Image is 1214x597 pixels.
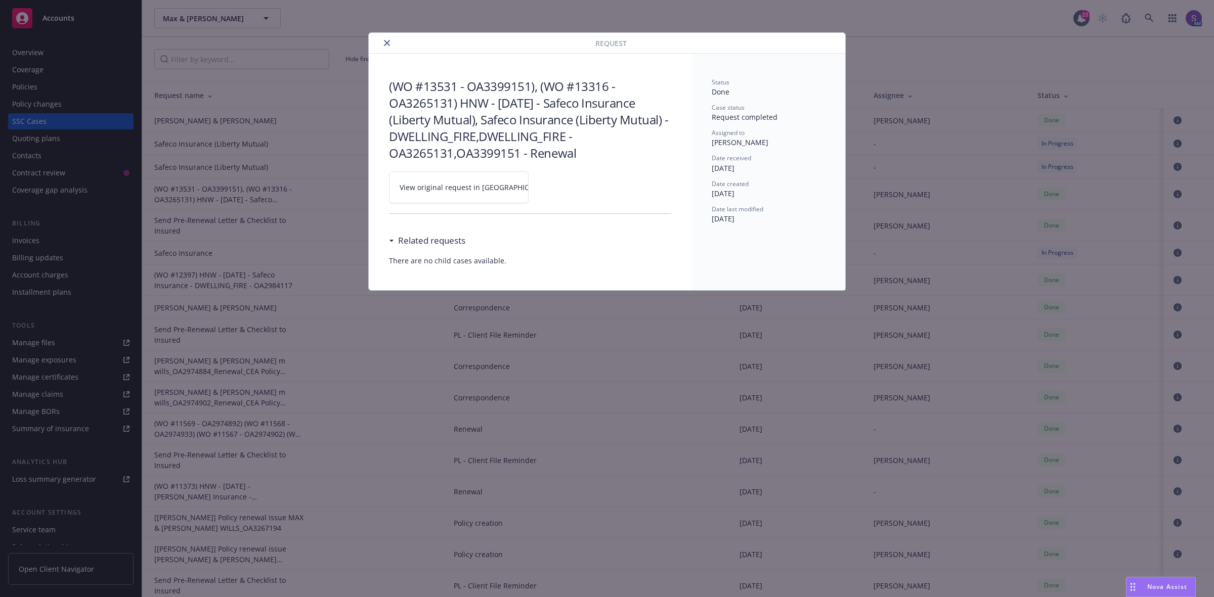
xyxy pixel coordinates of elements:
[712,87,729,97] span: Done
[400,182,553,193] span: View original request in [GEOGRAPHIC_DATA]
[712,189,734,198] span: [DATE]
[712,137,768,147] span: [PERSON_NAME]
[712,214,734,223] span: [DATE]
[712,179,749,188] span: Date created
[1147,582,1187,591] span: Nova Assist
[712,78,729,86] span: Status
[389,255,671,266] span: There are no child cases available.
[389,78,671,161] h3: (WO #13531 - OA3399151), (WO #13316 - OA3265131) HNW - [DATE] - Safeco Insurance (Liberty Mutual)...
[398,234,465,247] h3: Related requests
[595,38,627,49] span: Request
[389,234,465,247] div: Related requests
[712,112,777,122] span: Request completed
[712,154,751,162] span: Date received
[712,103,745,112] span: Case status
[712,128,745,137] span: Assigned to
[381,37,393,49] button: close
[712,163,734,173] span: [DATE]
[1126,577,1139,596] div: Drag to move
[712,205,763,213] span: Date last modified
[389,171,529,203] a: View original request in [GEOGRAPHIC_DATA]
[1126,577,1196,597] button: Nova Assist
